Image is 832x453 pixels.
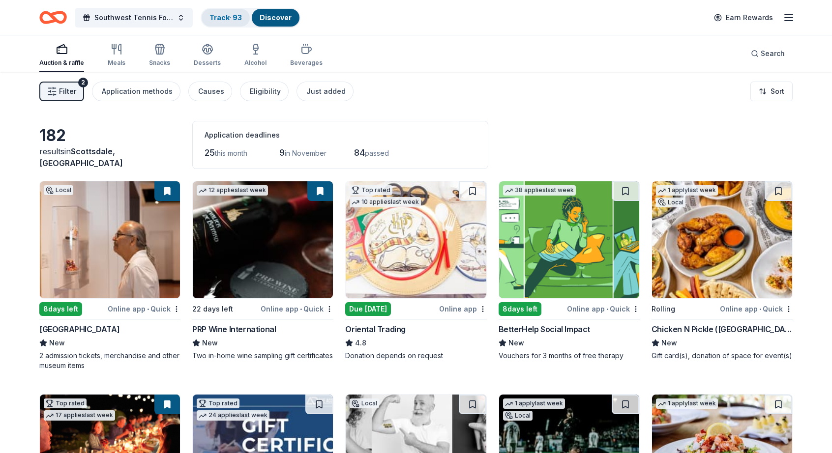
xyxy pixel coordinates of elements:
[652,181,793,361] a: Image for Chicken N Pickle (Glendale)1 applylast weekLocalRollingOnline app•QuickChicken N Pickle...
[78,78,88,87] div: 2
[201,8,300,28] button: Track· 93Discover
[39,59,84,67] div: Auction & raffle
[244,59,267,67] div: Alcohol
[102,85,173,97] div: Application methods
[39,6,67,29] a: Home
[194,39,221,72] button: Desserts
[40,181,180,298] img: Image for Heard Museum
[499,323,590,335] div: BetterHelp Social Impact
[285,149,327,157] span: in November
[75,8,193,28] button: Southwest Tennis Foundation Silent Auction
[345,323,406,335] div: Oriental Trading
[197,185,268,196] div: 12 applies last week
[92,82,180,101] button: Application methods
[771,85,784,97] span: Sort
[205,147,215,158] span: 25
[194,59,221,67] div: Desserts
[250,85,281,97] div: Eligibility
[188,82,232,101] button: Causes
[567,303,640,315] div: Online app Quick
[290,39,323,72] button: Beverages
[499,181,640,361] a: Image for BetterHelp Social Impact38 applieslast week8days leftOnline app•QuickBetterHelp Social ...
[39,181,180,370] a: Image for Heard MuseumLocal8days leftOnline app•Quick[GEOGRAPHIC_DATA]New2 admission tickets, mer...
[354,147,365,158] span: 84
[202,337,218,349] span: New
[149,59,170,67] div: Snacks
[759,305,761,313] span: •
[197,398,239,408] div: Top rated
[192,351,333,361] div: Two in-home wine sampling gift certificates
[49,337,65,349] span: New
[260,13,292,22] a: Discover
[197,410,269,421] div: 24 applies last week
[39,82,84,101] button: Filter2
[345,351,486,361] div: Donation depends on request
[44,410,115,421] div: 17 applies last week
[499,351,640,361] div: Vouchers for 3 months of free therapy
[652,351,793,361] div: Gift card(s), donation of space for event(s)
[108,59,125,67] div: Meals
[198,85,224,97] div: Causes
[656,185,718,196] div: 1 apply last week
[652,323,793,335] div: Chicken N Pickle ([GEOGRAPHIC_DATA])
[750,82,793,101] button: Sort
[346,181,486,298] img: Image for Oriental Trading
[192,323,276,335] div: PRP Wine International
[306,85,346,97] div: Just added
[290,59,323,67] div: Beverages
[209,13,242,22] a: Track· 93
[350,398,379,408] div: Local
[350,197,421,207] div: 10 applies last week
[708,9,779,27] a: Earn Rewards
[743,44,793,63] button: Search
[39,302,82,316] div: 8 days left
[720,303,793,315] div: Online app Quick
[499,181,639,298] img: Image for BetterHelp Social Impact
[503,411,533,421] div: Local
[656,398,718,409] div: 1 apply last week
[503,398,565,409] div: 1 apply last week
[244,39,267,72] button: Alcohol
[661,337,677,349] span: New
[147,305,149,313] span: •
[44,398,87,408] div: Top rated
[39,145,180,169] div: results
[508,337,524,349] span: New
[192,181,333,361] a: Image for PRP Wine International12 applieslast week22 days leftOnline app•QuickPRP Wine Internati...
[108,303,180,315] div: Online app Quick
[240,82,289,101] button: Eligibility
[355,337,366,349] span: 4.8
[39,351,180,370] div: 2 admission tickets, merchandise and other museum items
[39,146,123,168] span: in
[44,185,73,195] div: Local
[300,305,302,313] span: •
[192,303,233,315] div: 22 days left
[59,85,76,97] span: Filter
[350,185,392,195] div: Top rated
[439,303,487,315] div: Online app
[215,149,247,157] span: this month
[205,129,476,141] div: Application deadlines
[503,185,576,196] div: 38 applies last week
[652,303,675,315] div: Rolling
[108,39,125,72] button: Meals
[365,149,389,157] span: passed
[39,126,180,145] div: 182
[345,181,486,361] a: Image for Oriental TradingTop rated10 applieslast weekDue [DATE]Online appOriental Trading4.8Dona...
[149,39,170,72] button: Snacks
[652,181,792,298] img: Image for Chicken N Pickle (Glendale)
[39,323,119,335] div: [GEOGRAPHIC_DATA]
[39,146,123,168] span: Scottsdale, [GEOGRAPHIC_DATA]
[499,302,541,316] div: 8 days left
[297,82,354,101] button: Just added
[606,305,608,313] span: •
[94,12,173,24] span: Southwest Tennis Foundation Silent Auction
[761,48,785,59] span: Search
[261,303,333,315] div: Online app Quick
[39,39,84,72] button: Auction & raffle
[193,181,333,298] img: Image for PRP Wine International
[345,302,391,316] div: Due [DATE]
[279,147,285,158] span: 9
[656,198,685,207] div: Local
